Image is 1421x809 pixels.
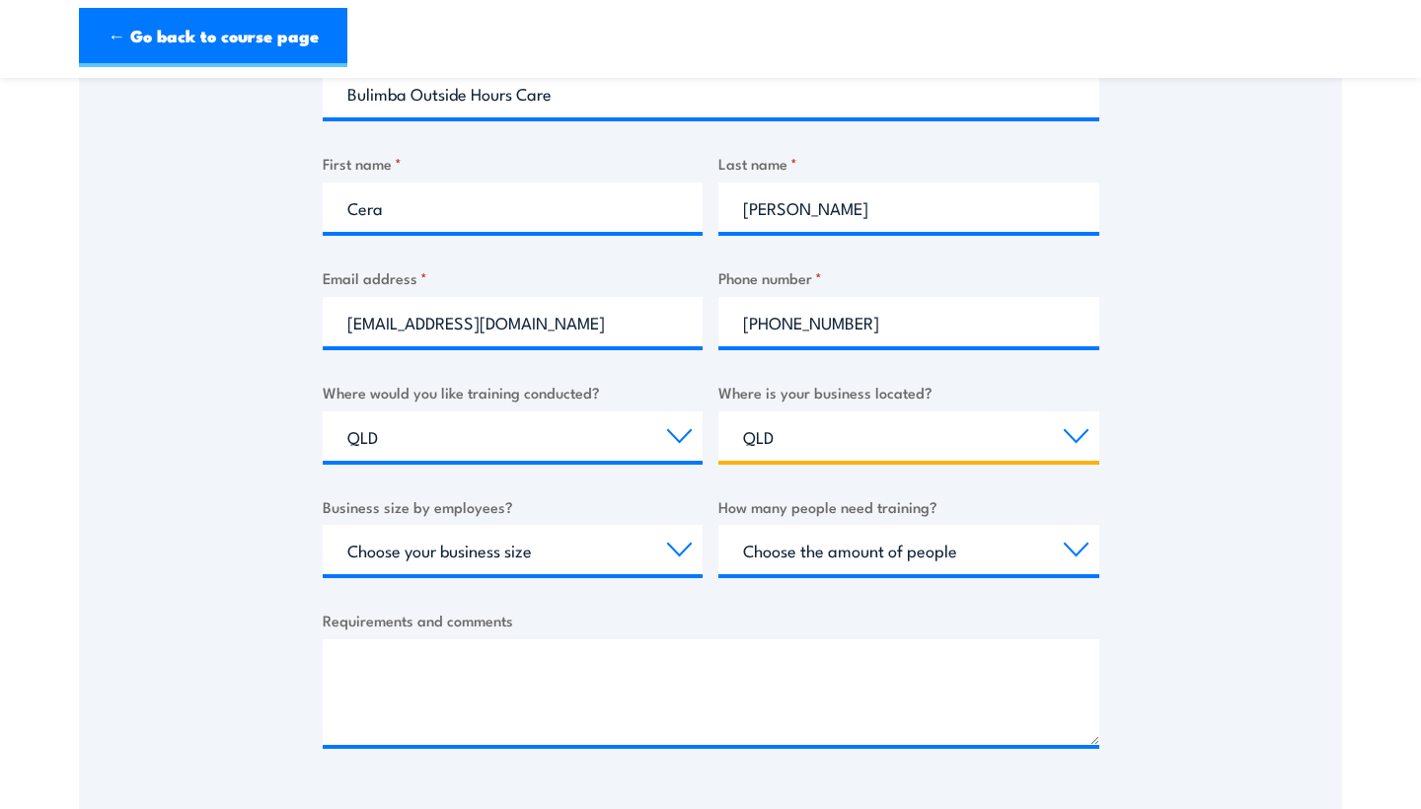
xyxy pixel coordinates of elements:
label: First name [323,152,704,175]
label: Business size by employees? [323,495,704,518]
label: Requirements and comments [323,609,1099,631]
label: Phone number [718,266,1099,289]
label: Last name [718,152,1099,175]
label: How many people need training? [718,495,1099,518]
a: ← Go back to course page [79,8,347,67]
label: Where is your business located? [718,381,1099,404]
label: Where would you like training conducted? [323,381,704,404]
label: Email address [323,266,704,289]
